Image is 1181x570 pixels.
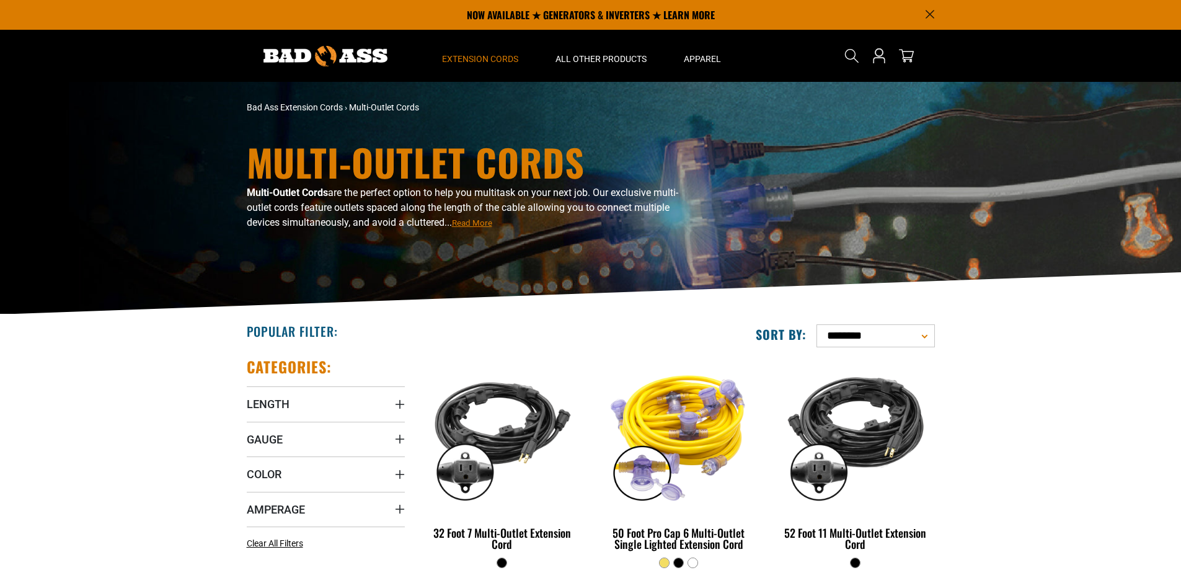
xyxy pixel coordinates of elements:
[247,432,283,447] span: Gauge
[247,386,405,421] summary: Length
[349,102,419,112] span: Multi-Outlet Cords
[247,187,328,198] b: Multi-Outlet Cords
[756,326,807,342] label: Sort by:
[442,53,518,65] span: Extension Cords
[247,492,405,527] summary: Amperage
[345,102,347,112] span: ›
[452,218,492,228] span: Read More
[555,53,647,65] span: All Other Products
[665,30,740,82] summary: Apparel
[423,357,582,557] a: black 32 Foot 7 Multi-Outlet Extension Cord
[263,46,387,66] img: Bad Ass Extension Cords
[684,53,721,65] span: Apparel
[247,422,405,456] summary: Gauge
[247,397,290,411] span: Length
[247,101,699,114] nav: breadcrumbs
[776,357,934,557] a: black 52 Foot 11 Multi-Outlet Extension Cord
[247,102,343,112] a: Bad Ass Extension Cords
[424,363,580,506] img: black
[537,30,665,82] summary: All Other Products
[247,537,308,550] a: Clear All Filters
[247,143,699,180] h1: Multi-Outlet Cords
[247,187,678,228] span: are the perfect option to help you multitask on your next job. Our exclusive multi-outlet cords f...
[247,323,338,339] h2: Popular Filter:
[247,456,405,491] summary: Color
[247,538,303,548] span: Clear All Filters
[423,30,537,82] summary: Extension Cords
[599,357,758,557] a: yellow 50 Foot Pro Cap 6 Multi-Outlet Single Lighted Extension Cord
[601,363,757,506] img: yellow
[247,502,305,517] span: Amperage
[842,46,862,66] summary: Search
[776,527,934,550] div: 52 Foot 11 Multi-Outlet Extension Cord
[423,527,582,550] div: 32 Foot 7 Multi-Outlet Extension Cord
[777,363,934,506] img: black
[247,357,332,376] h2: Categories:
[599,527,758,550] div: 50 Foot Pro Cap 6 Multi-Outlet Single Lighted Extension Cord
[247,467,281,481] span: Color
